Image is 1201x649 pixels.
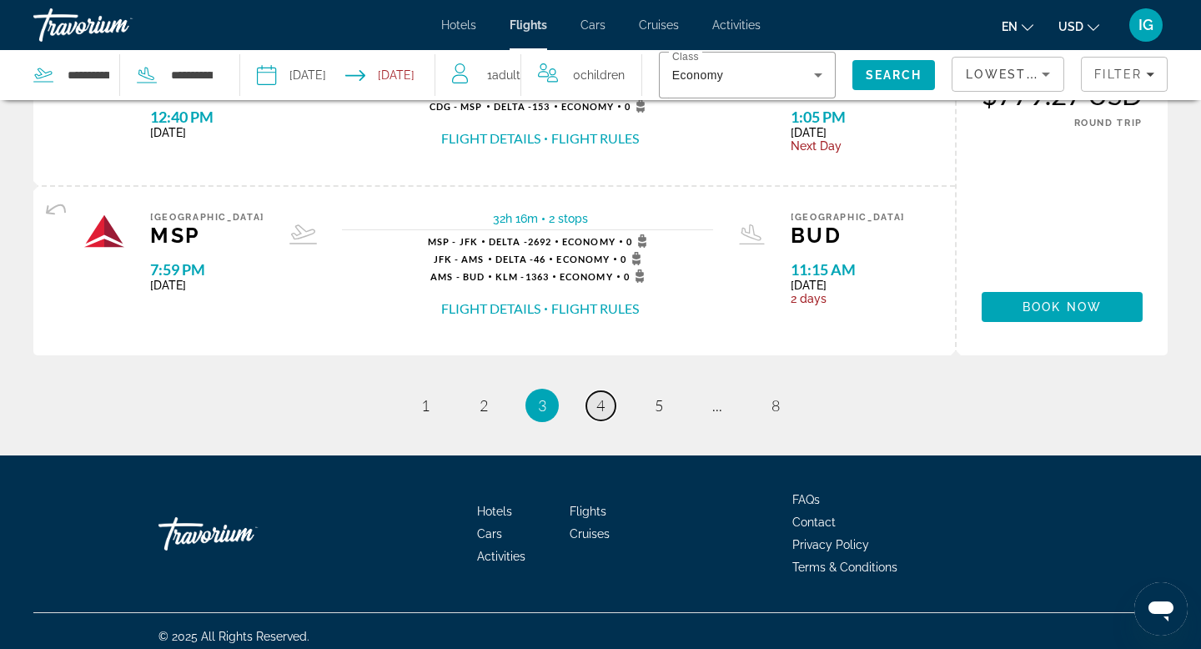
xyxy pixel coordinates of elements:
nav: Pagination [33,389,1168,422]
span: MSP [150,223,264,248]
button: Travelers: 1 adult, 0 children [435,50,641,100]
a: FAQs [792,493,820,506]
span: 4 [596,396,605,415]
a: Travorium [33,3,200,47]
a: Cars [477,527,502,541]
span: ROUND TRIP [1074,118,1143,128]
span: Filter [1094,68,1142,81]
span: Book now [1023,300,1102,314]
span: [GEOGRAPHIC_DATA] [791,212,905,223]
span: 1363 [495,271,549,282]
button: Flight Details [441,129,540,148]
span: [DATE] [791,279,905,292]
span: 12:40 PM [150,108,264,126]
span: ... [712,396,722,415]
span: 0 [625,99,651,113]
button: User Menu [1124,8,1168,43]
span: CDG - MSP [430,101,483,112]
span: 1:05 PM [791,108,905,126]
a: Privacy Policy [792,538,869,551]
mat-select: Sort by [966,64,1050,84]
a: Activities [477,550,525,563]
span: 2 days [791,292,905,305]
img: Airline logo [83,212,125,254]
span: 5 [655,396,663,415]
span: Economy [560,271,613,282]
mat-label: Class [672,52,699,63]
span: 2 [480,396,488,415]
a: Flights [510,18,547,32]
span: 0 [573,63,625,87]
span: Next Day [791,139,905,153]
span: [DATE] [150,126,264,139]
span: 0 [621,252,646,265]
a: Cars [580,18,606,32]
button: Select return date [345,50,415,100]
span: 46 [495,254,546,264]
span: Economy [672,68,723,82]
span: 2692 [489,236,551,247]
span: [DATE] [791,126,905,139]
span: 8 [771,396,780,415]
span: 1 [421,396,430,415]
span: Lowest Price [966,68,1073,81]
span: © 2025 All Rights Reserved. [158,630,309,643]
span: Adult [492,68,520,82]
a: Activities [712,18,761,32]
span: KLM - [495,271,525,282]
span: Economy [556,254,610,264]
button: Flight Details [441,299,540,318]
span: Economy [561,101,615,112]
span: 32h 16m [493,212,538,225]
span: Economy [562,236,616,247]
span: 7:59 PM [150,260,264,279]
span: AMS - BUD [430,271,485,282]
a: Go Home [158,509,325,559]
a: Hotels [477,505,512,518]
a: Cruises [570,527,610,541]
a: Hotels [441,18,476,32]
span: Delta - [495,254,535,264]
button: Search [852,60,936,90]
span: Search [866,68,922,82]
span: 153 [494,101,550,112]
span: USD [1058,20,1083,33]
span: [DATE] [150,279,264,292]
button: Change currency [1058,14,1099,38]
span: 11:15 AM [791,260,905,279]
span: en [1002,20,1018,33]
a: Flights [570,505,606,518]
span: [GEOGRAPHIC_DATA] [150,212,264,223]
a: Terms & Conditions [792,561,897,574]
button: Change language [1002,14,1033,38]
a: Cruises [639,18,679,32]
span: Delta - [494,101,533,112]
span: 0 [624,269,650,283]
button: Flight Rules [551,299,639,318]
button: Flight Rules [551,129,639,148]
span: Children [580,68,625,82]
span: MSP - JFK [428,236,478,247]
span: 3 [538,396,546,415]
button: Book now [982,292,1143,322]
a: Contact [792,516,836,529]
iframe: Button to launch messaging window [1134,582,1188,636]
span: 0 [626,234,652,248]
span: JFK - AMS [434,254,485,264]
span: 1 [487,63,520,87]
button: Select depart date [257,50,326,100]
